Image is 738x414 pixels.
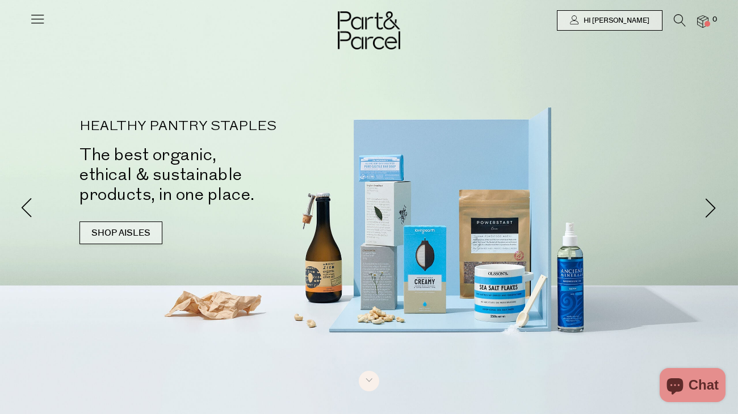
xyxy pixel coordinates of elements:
a: SHOP AISLES [79,221,162,244]
a: 0 [697,15,708,27]
h2: The best organic, ethical & sustainable products, in one place. [79,145,386,204]
inbox-online-store-chat: Shopify online store chat [656,368,729,405]
span: 0 [710,15,720,25]
img: Part&Parcel [338,11,400,49]
span: Hi [PERSON_NAME] [581,16,649,26]
p: HEALTHY PANTRY STAPLES [79,120,386,133]
a: Hi [PERSON_NAME] [557,10,662,31]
